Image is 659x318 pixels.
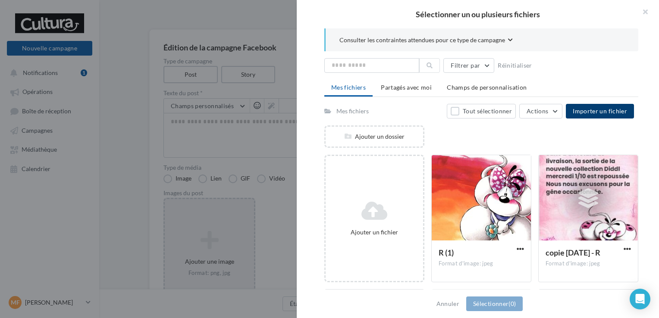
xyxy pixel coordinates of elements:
button: Réinitialiser [494,60,536,71]
span: Consulter les contraintes attendues pour ce type de campagne [339,36,505,44]
button: Consulter les contraintes attendues pour ce type de campagne [339,35,513,46]
button: Actions [519,104,562,118]
div: Ajouter un fichier [329,228,420,237]
div: Format d'image: jpeg [439,260,524,268]
span: Champs de personnalisation [447,84,527,91]
button: Importer un fichier [566,104,634,118]
div: Open Intercom Messenger [630,289,650,309]
div: Mes fichiers [336,107,369,115]
span: (0) [508,300,516,307]
span: Importer un fichier [573,107,627,115]
span: copie 30-09-2025 - R [546,248,600,257]
button: Tout sélectionner [447,104,516,118]
button: Filtrer par [443,58,494,73]
button: Annuler [433,299,463,309]
div: Ajouter un dossier [326,132,423,141]
span: Partagés avec moi [381,84,432,91]
h2: Sélectionner un ou plusieurs fichiers [311,10,645,18]
span: R (1) [439,248,454,257]
div: Format d'image: jpeg [546,260,631,268]
span: Actions [527,107,548,115]
span: Mes fichiers [331,84,366,91]
button: Sélectionner(0) [466,296,523,311]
